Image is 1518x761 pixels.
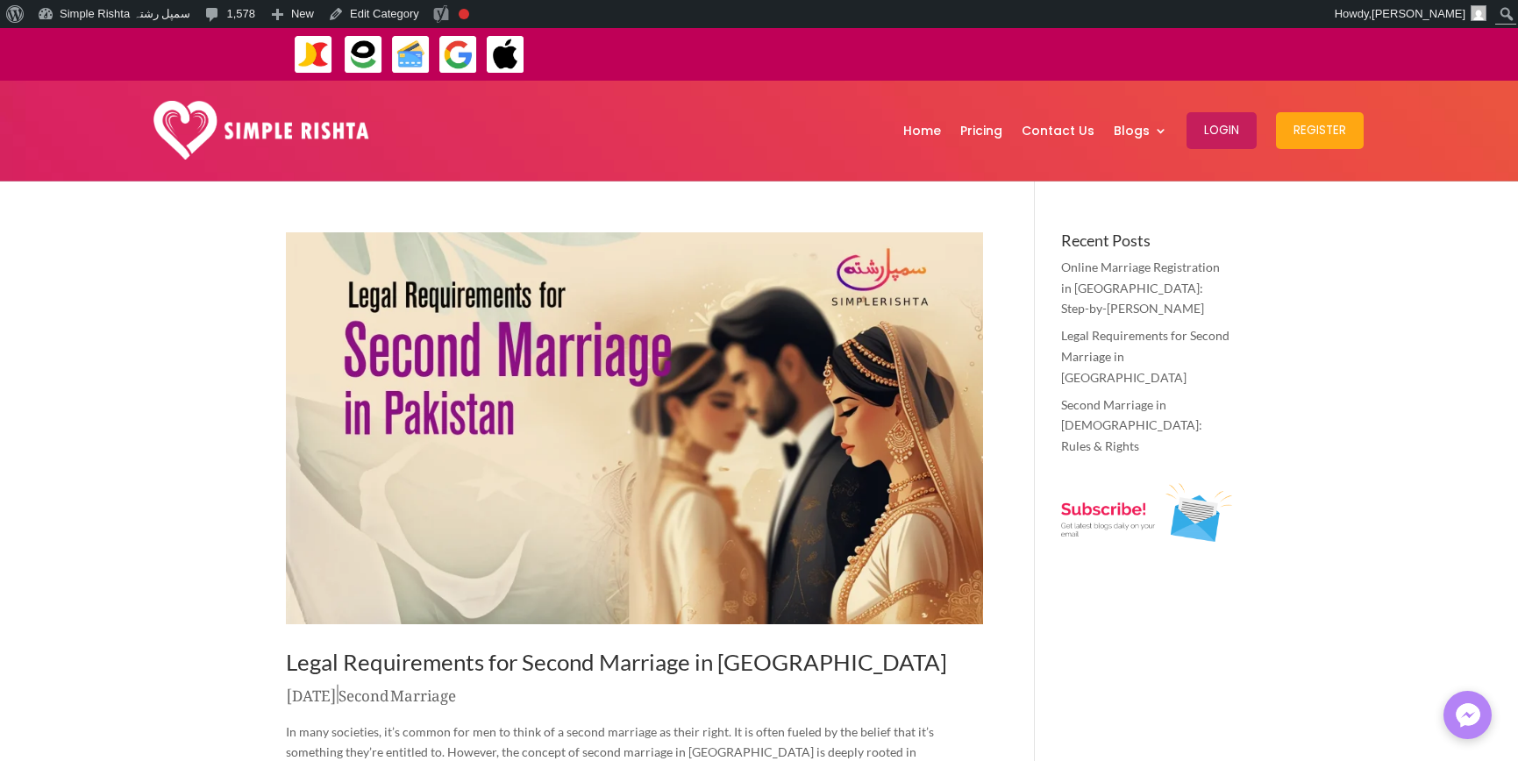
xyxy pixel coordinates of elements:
div: ایپ میں پیمنٹ صرف گوگل پے اور ایپل پے کے ذریعے ممکن ہے۔ ، یا کریڈٹ کارڈ کے ذریعے ویب سائٹ پر ہوگی۔ [579,43,1336,64]
a: Home [903,85,941,176]
strong: جاز کیش [913,38,950,68]
img: Messenger [1450,698,1486,733]
a: Legal Requirements for Second Marriage in [GEOGRAPHIC_DATA] [1061,328,1229,385]
a: Second Marriage [339,673,456,710]
img: GooglePay-icon [438,35,478,75]
h4: Recent Posts [1061,232,1232,257]
img: EasyPaisa-icon [344,35,383,75]
img: ApplePay-icon [486,35,525,75]
img: Credit Cards [391,35,431,75]
button: Login [1187,112,1257,149]
span: [DATE] [286,673,337,710]
img: Legal Requirements for Second Marriage in Pakistan [286,232,983,624]
span: [PERSON_NAME] [1372,7,1465,20]
img: JazzCash-icon [294,35,333,75]
a: Register [1276,85,1364,176]
a: Blogs [1114,85,1167,176]
a: Pricing [960,85,1002,176]
p: | [286,682,983,716]
a: Contact Us [1022,85,1094,176]
a: Second Marriage in [DEMOGRAPHIC_DATA]: Rules & Rights [1061,397,1202,454]
strong: ایزی پیسہ [870,38,909,68]
div: Focus keyphrase not set [459,9,469,19]
a: Login [1187,85,1257,176]
a: Legal Requirements for Second Marriage in [GEOGRAPHIC_DATA] [286,648,947,676]
a: Online Marriage Registration in [GEOGRAPHIC_DATA]: Step-by-[PERSON_NAME] [1061,260,1220,316]
button: Register [1276,112,1364,149]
